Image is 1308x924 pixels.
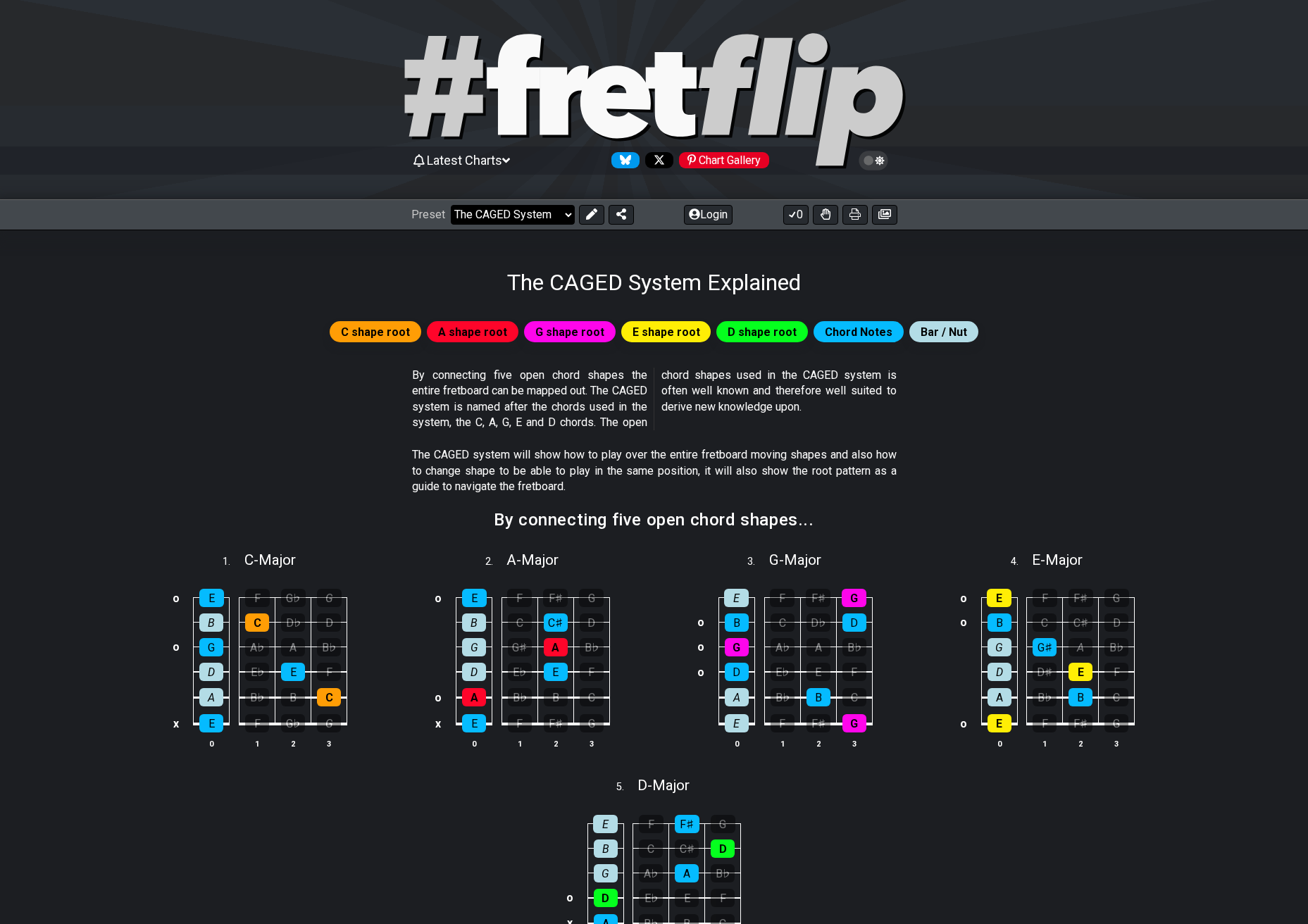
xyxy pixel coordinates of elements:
div: A♭ [771,638,795,656]
div: C [842,688,866,706]
div: D [988,663,1011,681]
div: D♭ [281,613,305,632]
button: Login [684,205,733,225]
div: G [579,589,604,607]
div: C♯ [544,613,568,632]
div: A [199,688,223,706]
div: A [725,688,749,706]
div: F [1033,589,1057,607]
span: 2 . [485,554,506,570]
div: D [317,613,341,632]
span: Toggle light / dark theme [866,154,882,167]
div: E [199,589,224,607]
span: Bar / Nut [921,322,967,342]
span: C - Major [244,551,296,568]
div: B [1069,688,1092,706]
span: G - Major [769,551,821,568]
div: A♭ [639,864,663,882]
div: D [711,839,735,858]
th: 0 [718,736,754,751]
div: G♯ [1033,638,1057,656]
span: 5 . [616,780,637,795]
span: 4 . [1011,554,1032,570]
th: 0 [456,736,492,751]
span: A shape root [438,322,507,342]
div: F [245,589,270,607]
div: A♭ [245,638,269,656]
div: E [199,714,223,732]
th: 3 [836,736,872,751]
button: Share Preset [609,205,634,225]
div: C♯ [1069,613,1092,632]
td: o [168,586,185,611]
div: F♯ [544,714,568,732]
div: F [580,663,604,681]
td: o [692,659,709,685]
div: E♭ [771,663,795,681]
td: o [955,586,972,611]
div: F [711,889,735,907]
div: G [988,638,1011,656]
button: Edit Preset [579,205,604,225]
div: Chart Gallery [679,152,769,168]
h1: The CAGED System Explained [507,269,801,296]
button: Print [842,205,868,225]
div: G♭ [281,714,305,732]
div: C [1033,613,1057,632]
div: F♯ [806,589,830,607]
div: F [508,714,532,732]
div: B [594,839,618,858]
th: 1 [1027,736,1063,751]
span: Preset [411,208,445,221]
div: D [725,663,749,681]
th: 3 [573,736,609,751]
span: E - Major [1032,551,1083,568]
div: G [1104,714,1128,732]
span: Latest Charts [427,153,502,168]
div: F♯ [1069,589,1093,607]
div: F♯ [543,589,568,607]
div: G♯ [508,638,532,656]
div: G [317,589,342,607]
div: G [199,638,223,656]
div: F♯ [806,714,830,732]
span: A - Major [506,551,559,568]
div: C [1104,688,1128,706]
span: 3 . [747,554,768,570]
div: E [593,815,618,833]
div: F♯ [1069,714,1092,732]
div: G [580,714,604,732]
div: G [725,638,749,656]
div: G [594,864,618,882]
select: Preset [451,205,575,225]
a: Follow #fretflip at X [640,152,673,168]
div: B♭ [245,688,269,706]
div: A [806,638,830,656]
div: G [317,714,341,732]
div: D♯ [1033,663,1057,681]
div: F [770,589,795,607]
td: o [430,586,447,611]
td: o [561,885,578,911]
div: E♭ [639,889,663,907]
div: G [1104,589,1129,607]
div: D [842,613,866,632]
td: o [955,710,972,737]
div: F [317,663,341,681]
span: C shape root [341,322,410,342]
div: A [988,688,1011,706]
a: #fretflip at Pinterest [673,152,769,168]
h2: By connecting five open chord shapes... [494,512,814,527]
div: E [281,663,305,681]
div: B♭ [842,638,866,656]
div: E [988,714,1011,732]
div: B♭ [711,864,735,882]
th: 2 [1063,736,1099,751]
div: C [639,839,663,858]
div: B♭ [317,638,341,656]
div: D [462,663,486,681]
span: D - Major [637,777,690,794]
th: 1 [764,736,800,751]
div: F [639,815,664,833]
div: F [1104,663,1128,681]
